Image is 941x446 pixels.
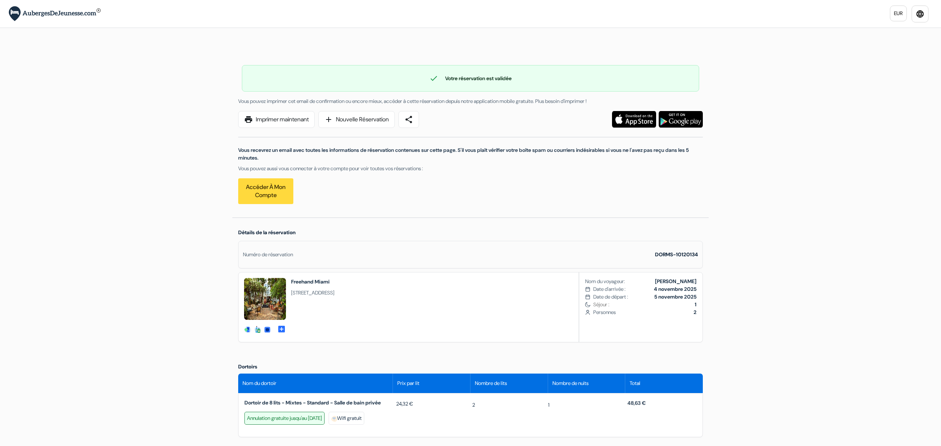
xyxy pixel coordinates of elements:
p: Vous pouvez aussi vous connecter à votre compte pour voir toutes vos réservations : [238,165,703,172]
span: Date d'arrivée : [593,285,626,293]
h2: Freehand Miami [291,278,334,285]
span: add [324,115,333,124]
span: Prix par lit [397,379,419,387]
span: 2 [472,401,475,409]
span: share [404,115,413,124]
b: 1 [695,301,697,308]
span: 48,63 € [627,400,646,406]
span: check [429,74,438,83]
span: Dortoirs [238,363,257,370]
div: Wifi gratuit [329,412,364,425]
span: Nom du voyageur: [585,278,625,285]
span: Total [630,379,640,387]
a: Accéder à mon compte [238,178,293,204]
i: language [916,10,924,18]
span: Vous pouvez imprimer cet email de confirmation ou encore mieux, accéder à cette réservation depui... [238,98,587,104]
p: Vous recevrez un email avec toutes les informations de réservation contenues sur cette page. S'il... [238,146,703,162]
img: courtyard_20084_15202766332703.jpg [244,278,286,320]
span: 24,32 € [396,400,413,408]
div: Annulation gratuite jusqu'au [DATE] [244,412,325,425]
span: [STREET_ADDRESS] [291,289,334,297]
span: add_box [277,325,286,332]
a: EUR [890,6,907,21]
a: language [912,6,929,22]
span: Dortoir de 8 lits - Mixtes - Standard - Salle de bain privée [244,399,393,406]
span: Personnes [593,308,697,316]
span: 1 [548,401,550,409]
span: Nombre de nuits [552,379,588,387]
img: Téléchargez l'application gratuite [659,111,703,128]
span: Nom du dortoir [243,379,276,387]
strong: DORMS-10120134 [655,251,698,258]
a: share [398,111,419,128]
div: Numéro de réservation [243,251,293,258]
div: Votre réservation est validée [242,74,699,83]
span: Date de départ : [593,293,628,301]
span: print [244,115,253,124]
a: printImprimer maintenant [238,111,315,128]
a: add_box [277,324,286,332]
img: Téléchargez l'application gratuite [612,111,656,128]
a: addNouvelle Réservation [318,111,395,128]
span: Nombre de lits [475,379,507,387]
b: 5 novembre 2025 [654,293,697,300]
img: AubergesDeJeunesse.com [9,6,101,21]
span: Détails de la réservation [238,229,296,236]
img: freeWifi.svg [331,416,337,422]
b: [PERSON_NAME] [655,278,697,285]
span: Séjour : [593,301,697,308]
b: 2 [694,309,697,315]
b: 4 novembre 2025 [654,286,697,292]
